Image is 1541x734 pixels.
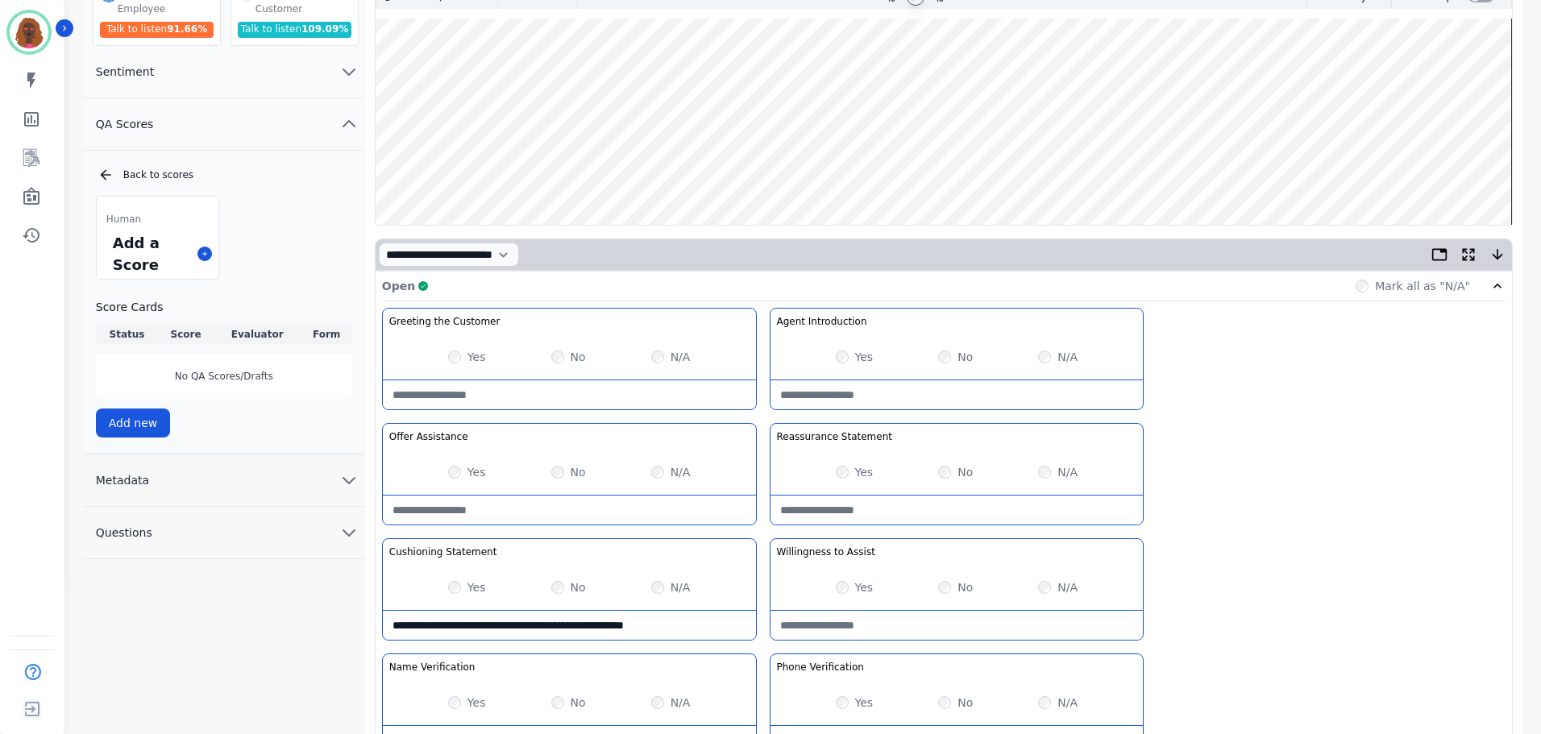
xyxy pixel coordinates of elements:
label: Yes [855,349,874,365]
h3: Offer Assistance [389,430,468,443]
span: Human [106,213,141,226]
th: Score [158,325,214,344]
label: Mark all as "N/A" [1375,278,1470,294]
div: Customer [255,2,355,15]
svg: chevron down [339,62,359,81]
p: Open [382,278,415,294]
button: Questions chevron down [83,507,365,559]
svg: chevron down [339,523,359,542]
label: Yes [855,464,874,480]
div: Add a Score [110,229,191,279]
button: Sentiment chevron down [83,46,365,98]
svg: chevron down [339,471,359,490]
label: Yes [467,349,486,365]
h3: Name Verification [389,661,476,674]
img: Bordered avatar [10,13,48,52]
label: No [957,464,973,480]
label: Yes [467,579,486,595]
label: No [571,695,586,711]
th: Evaluator [214,325,301,344]
th: Status [96,325,158,344]
label: N/A [671,349,691,365]
label: N/A [1057,579,1078,595]
h3: Cushioning Statement [389,545,497,558]
div: No QA Scores/Drafts [96,354,352,399]
span: Metadata [83,472,162,488]
label: No [571,349,586,365]
label: N/A [1057,464,1078,480]
label: Yes [467,464,486,480]
label: No [571,579,586,595]
label: Yes [467,695,486,711]
span: Questions [83,525,165,541]
label: Yes [855,695,874,711]
label: No [957,349,973,365]
h3: Agent Introduction [777,315,867,328]
span: 91.66 % [167,23,207,35]
svg: chevron up [339,114,359,134]
label: N/A [671,579,691,595]
div: Back to scores [98,167,352,183]
label: No [957,695,973,711]
h3: Reassurance Statement [777,430,892,443]
span: Sentiment [83,64,167,80]
label: N/A [671,695,691,711]
div: Employee [118,2,217,15]
div: Talk to listen [238,22,352,38]
h3: Greeting the Customer [389,315,501,328]
label: Yes [855,579,874,595]
h3: Willingness to Assist [777,545,875,558]
h3: Phone Verification [777,661,864,674]
div: Talk to listen [100,22,214,38]
label: No [571,464,586,480]
button: Add new [96,408,171,437]
button: Metadata chevron down [83,454,365,507]
label: N/A [671,464,691,480]
h3: Score Cards [96,299,352,315]
label: No [957,579,973,595]
span: 109.09 % [301,23,348,35]
label: N/A [1057,349,1078,365]
th: Form [301,325,352,344]
span: QA Scores [83,116,167,132]
label: N/A [1057,695,1078,711]
button: QA Scores chevron up [83,98,365,151]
